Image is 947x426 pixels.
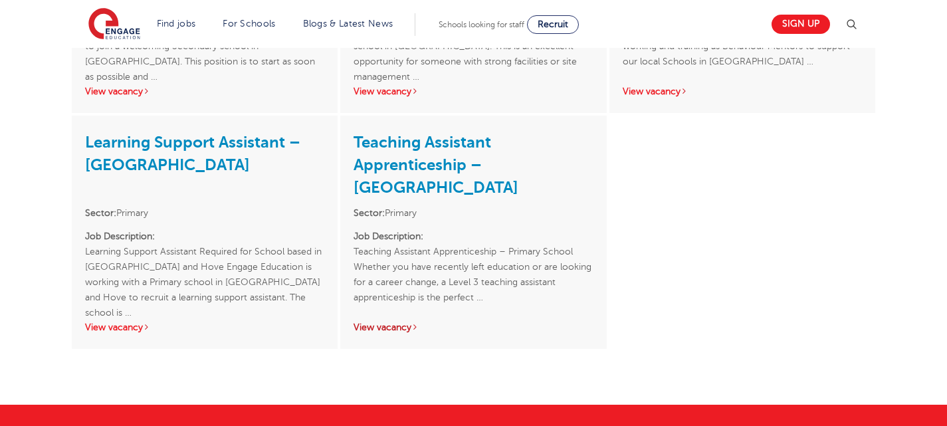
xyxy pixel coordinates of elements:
[85,208,116,218] strong: Sector:
[354,208,385,218] strong: Sector:
[354,322,419,332] a: View vacancy
[354,133,518,197] a: Teaching Assistant Apprenticeship – [GEOGRAPHIC_DATA]
[354,231,423,241] strong: Job Description:
[85,205,324,221] li: Primary
[223,19,275,29] a: For Schools
[157,19,196,29] a: Find jobs
[85,322,150,332] a: View vacancy
[354,86,419,96] a: View vacancy
[303,19,393,29] a: Blogs & Latest News
[354,205,593,221] li: Primary
[439,20,524,29] span: Schools looking for staff
[772,15,830,34] a: Sign up
[538,19,568,29] span: Recruit
[88,8,140,41] img: Engage Education
[85,231,155,241] strong: Job Description:
[623,86,688,96] a: View vacancy
[85,86,150,96] a: View vacancy
[354,229,593,305] p: Teaching Assistant Apprenticeship – Primary School Whether you have recently left education or ar...
[527,15,579,34] a: Recruit
[85,229,324,305] p: Learning Support Assistant Required for School based in [GEOGRAPHIC_DATA] and Hove Engage Educati...
[85,133,300,174] a: Learning Support Assistant – [GEOGRAPHIC_DATA]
